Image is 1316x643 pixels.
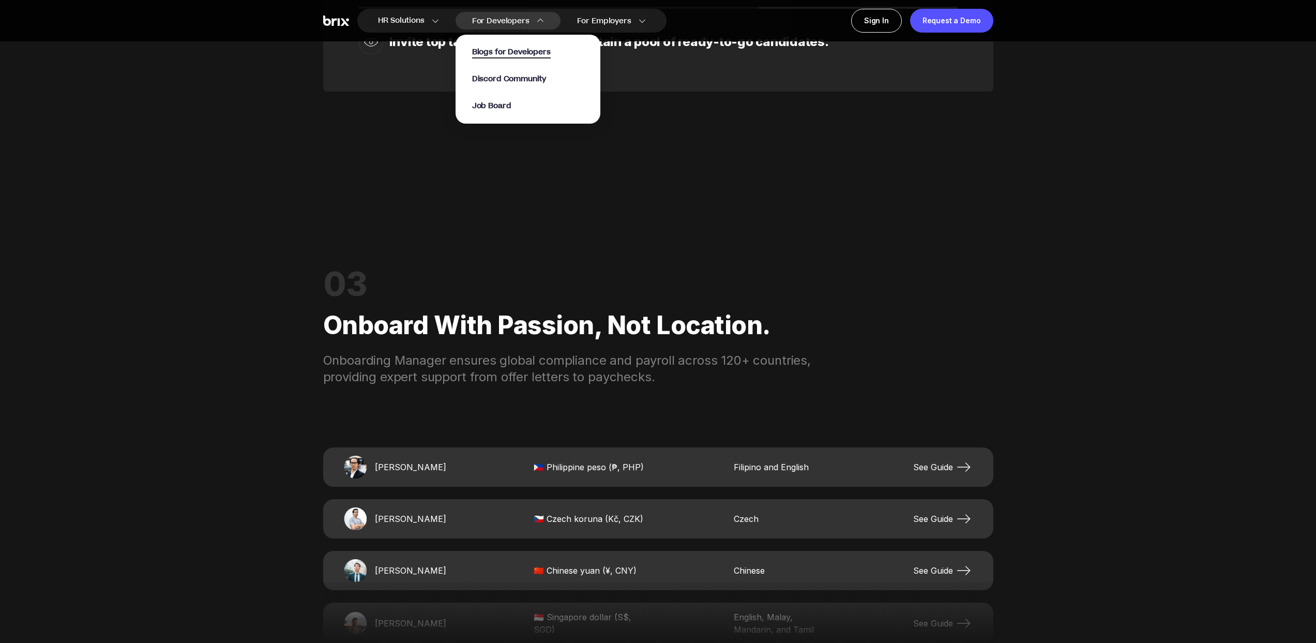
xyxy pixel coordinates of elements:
span: [PERSON_NAME] [375,564,447,577]
span: Czech [734,513,827,525]
a: Blogs for Developers [472,46,551,57]
div: 03 [323,270,993,298]
span: 🇵🇭 Philippine peso (₱, PHP) [534,461,647,473]
div: Onboarding Manager ensures global compliance and payroll across 120+ countries, providing expert ... [323,352,853,385]
span: 🇨🇳 Chinese yuan (¥, CNY) [534,564,647,577]
a: Sign In [851,9,902,33]
span: Chinese [734,564,827,577]
span: [PERSON_NAME] [375,461,447,473]
a: Job Board [472,100,511,111]
img: Brix Logo [323,16,349,26]
span: Blogs for Developers [472,47,551,58]
a: See Guide [913,562,972,579]
a: See Guide [913,511,972,527]
a: Discord Community [472,73,546,84]
span: [PERSON_NAME] [375,513,447,525]
span: For Developers [472,16,530,26]
div: Onboard with passion, not location. [323,298,993,352]
span: For Employers [577,16,631,26]
div: Invite top talent instantly and maintain a pool of ready-to-go candidates. [389,34,829,50]
span: Filipino and English [734,461,827,473]
a: See Guide [913,459,972,475]
span: HR Solutions [378,12,425,29]
span: 🇨🇿 Czech koruna (Kč, CZK) [534,513,647,525]
a: Request a Demo [910,9,993,33]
